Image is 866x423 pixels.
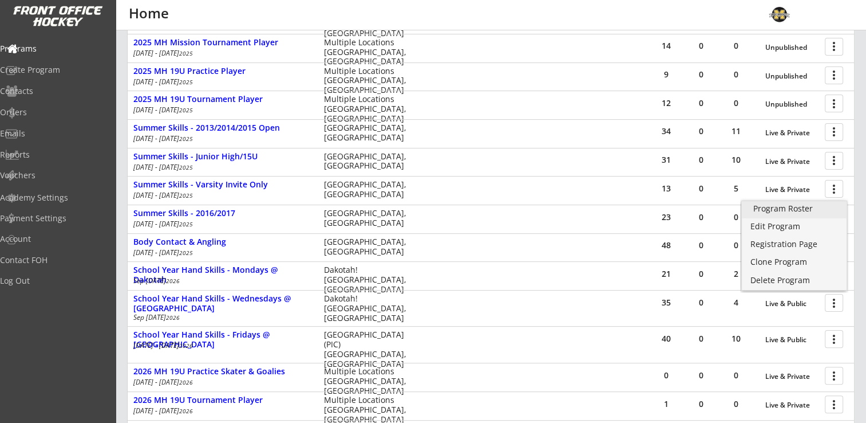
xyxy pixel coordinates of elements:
div: [DATE] - [DATE] [133,79,309,85]
div: [GEOGRAPHIC_DATA] (PIC) [GEOGRAPHIC_DATA], [GEOGRAPHIC_DATA] [324,330,414,369]
div: Delete Program [750,276,838,284]
div: Live & Private [765,129,819,137]
button: more_vert [825,95,843,112]
div: 0 [719,99,753,107]
div: 35 [649,299,683,307]
div: Unpublished [765,72,819,80]
div: 2025 MH Mission Tournament Player [133,38,312,48]
em: 2025 [179,220,193,228]
div: Multiple Locations [GEOGRAPHIC_DATA], [GEOGRAPHIC_DATA] [324,66,414,95]
div: [DATE] - [DATE] [133,164,309,171]
em: 2026 [179,378,193,386]
em: 2025 [179,49,193,57]
div: 0 [684,99,718,107]
button: more_vert [825,180,843,198]
div: Live & Private [765,186,819,194]
div: 2025 MH 19U Tournament Player [133,95,312,104]
div: [DATE] - [DATE] [133,221,309,228]
div: Sep [DATE] [133,314,309,321]
em: 2025 [179,163,193,171]
div: Multiple Locations [GEOGRAPHIC_DATA], [GEOGRAPHIC_DATA] [324,38,414,66]
div: 14 [649,42,683,50]
div: 23 [649,213,683,221]
div: 10 [719,156,753,164]
div: 0 [684,241,718,249]
div: [DATE] - [DATE] [133,379,309,386]
em: 2025 [179,249,193,257]
div: [GEOGRAPHIC_DATA], [GEOGRAPHIC_DATA] [324,209,414,228]
div: Summer Skills - Varsity Invite Only [133,180,312,190]
div: Live & Private [765,373,819,381]
div: 5 [719,185,753,193]
div: Clone Program [750,258,838,266]
div: 21 [649,270,683,278]
button: more_vert [825,66,843,84]
div: 48 [649,241,683,249]
div: 4 [719,299,753,307]
div: Summer Skills - 2013/2014/2015 Open [133,123,312,133]
div: Summer Skills - Junior High/15U [133,152,312,162]
em: 2025 [179,191,193,199]
button: more_vert [825,152,843,170]
div: 0 [684,70,718,79]
div: 0 [719,241,753,249]
button: more_vert [825,38,843,56]
em: 2025 [179,78,193,86]
a: Program Roster [742,201,847,218]
div: 12 [649,99,683,107]
div: Edit Program [750,222,838,230]
em: 2026 [179,407,193,415]
div: [DATE] - [DATE] [133,408,309,414]
div: 0 [719,400,753,408]
div: 0 [684,400,718,408]
div: Unpublished [765,100,819,108]
div: Program Roster [753,205,835,213]
div: School Year Hand Skills - Fridays @ [GEOGRAPHIC_DATA] [133,330,312,350]
div: 0 [719,371,753,379]
div: School Year Hand Skills - Wednesdays @ [GEOGRAPHIC_DATA] [133,294,312,314]
em: 2026 [166,314,180,322]
div: [GEOGRAPHIC_DATA], [GEOGRAPHIC_DATA] [324,237,414,257]
div: 0 [649,371,683,379]
button: more_vert [825,330,843,348]
div: [GEOGRAPHIC_DATA], [GEOGRAPHIC_DATA] [324,123,414,143]
div: Multiple Locations [GEOGRAPHIC_DATA], [GEOGRAPHIC_DATA] [324,367,414,395]
div: 0 [684,299,718,307]
div: Dakotah! [GEOGRAPHIC_DATA], [GEOGRAPHIC_DATA] [324,294,414,323]
button: more_vert [825,294,843,312]
button: more_vert [825,123,843,141]
div: [GEOGRAPHIC_DATA], [GEOGRAPHIC_DATA] [324,152,414,171]
div: 11 [719,127,753,135]
div: 31 [649,156,683,164]
div: 10 [719,335,753,343]
div: 34 [649,127,683,135]
div: [GEOGRAPHIC_DATA], [GEOGRAPHIC_DATA] [324,180,414,199]
div: 40 [649,335,683,343]
div: [DATE] - [DATE] [133,192,309,199]
div: Summer Skills - 2016/2017 [133,209,312,218]
div: [DATE] - [DATE] [133,50,309,57]
button: more_vert [825,395,843,413]
div: Live & Public [765,300,819,308]
div: 9 [649,70,683,79]
em: 2026 [179,342,193,350]
div: 0 [719,42,753,50]
div: 0 [684,213,718,221]
div: Sep [DATE] [133,277,309,284]
div: 13 [649,185,683,193]
div: Multiple Locations [GEOGRAPHIC_DATA], [GEOGRAPHIC_DATA] [324,95,414,123]
div: [DATE] - [DATE] [133,342,309,349]
div: 0 [684,335,718,343]
em: 2026 [166,277,180,285]
em: 2025 [179,106,193,114]
div: 0 [719,70,753,79]
div: 0 [684,371,718,379]
em: 2025 [179,135,193,143]
div: Unpublished [765,44,819,52]
div: 1 [649,400,683,408]
div: Live & Public [765,336,819,344]
div: 2 [719,270,753,278]
div: Live & Private [765,158,819,166]
div: 0 [684,270,718,278]
div: 2026 MH 19U Practice Skater & Goalies [133,367,312,377]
